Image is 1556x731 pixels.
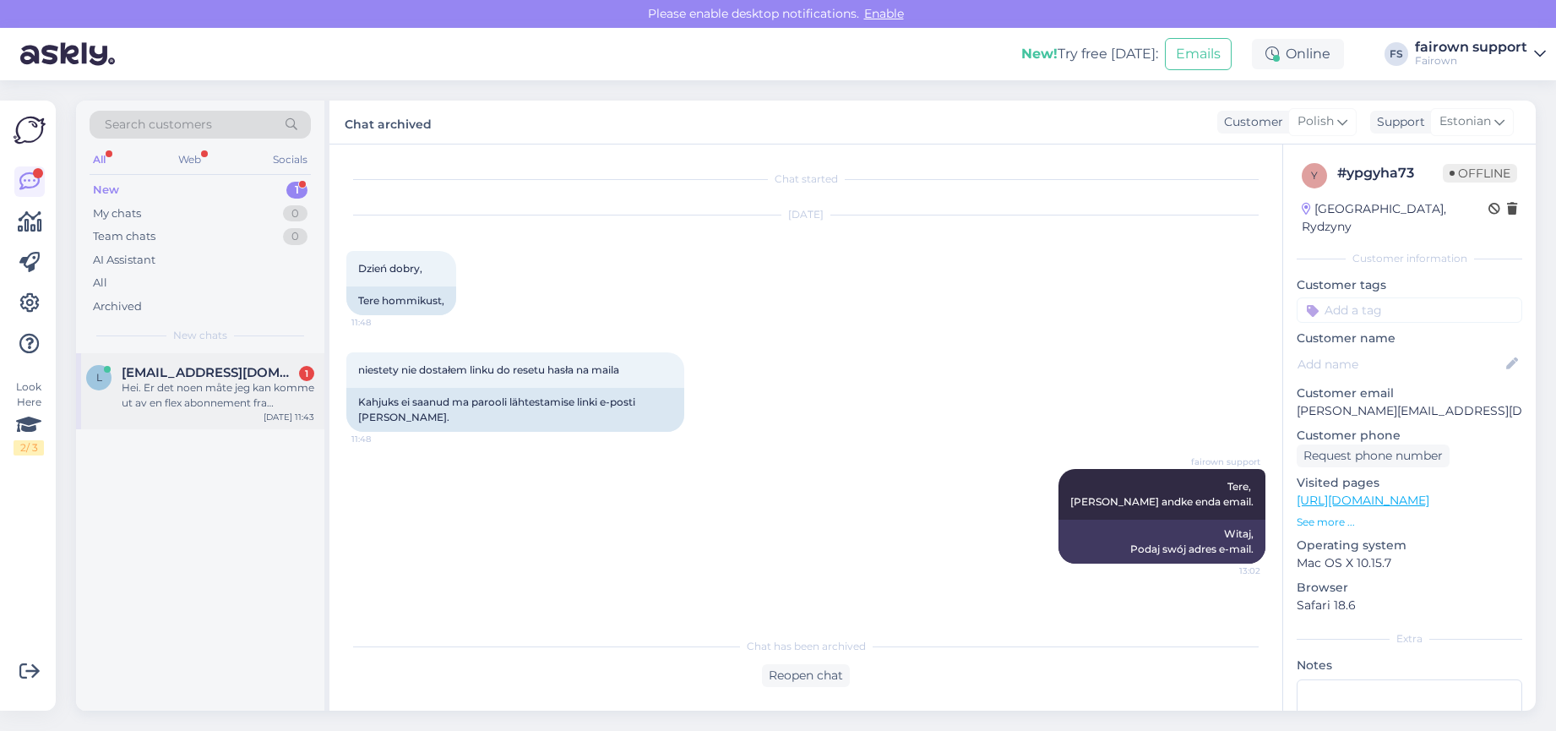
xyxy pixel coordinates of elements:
[859,6,909,21] span: Enable
[762,664,850,687] div: Reopen chat
[1297,631,1522,646] div: Extra
[93,228,155,245] div: Team chats
[1058,520,1265,564] div: Witaj, Podaj swój adres e-mail.
[1197,565,1260,577] span: 13:02
[90,149,109,171] div: All
[351,316,415,329] span: 11:48
[1297,297,1522,323] input: Add a tag
[96,371,102,384] span: L
[93,182,119,199] div: New
[1302,200,1488,236] div: [GEOGRAPHIC_DATA], Rydzyny
[1297,537,1522,554] p: Operating system
[105,116,212,134] span: Search customers
[1297,597,1522,614] p: Safari 18.6
[1298,112,1334,131] span: Polish
[283,205,307,222] div: 0
[1297,554,1522,572] p: Mac OS X 10.15.7
[1021,46,1058,62] b: New!
[1415,41,1527,54] div: fairown support
[14,379,44,456] div: Look Here
[1297,579,1522,597] p: Browser
[358,262,422,275] span: Dzień dobry,
[1252,39,1344,69] div: Online
[1415,54,1527,68] div: Fairown
[173,328,227,343] span: New chats
[358,363,619,376] span: niestety nie dostałem linku do resetu hasła na maila
[1385,42,1408,66] div: FS
[1297,657,1522,674] p: Notes
[346,286,456,315] div: Tere hommikust,
[1297,385,1522,402] p: Customer email
[1439,112,1491,131] span: Estonian
[264,411,314,423] div: [DATE] 11:43
[1297,493,1429,508] a: [URL][DOMAIN_NAME]
[286,182,307,199] div: 1
[1337,163,1443,183] div: # ypgyha73
[93,298,142,315] div: Archived
[747,639,866,654] span: Chat has been archived
[1191,456,1260,468] span: fairown support
[93,275,107,292] div: All
[269,149,311,171] div: Socials
[346,207,1265,222] div: [DATE]
[122,380,314,411] div: Hei. Er det noen måte jeg kan komme ut av en flex abonnement fra komplett ? [PERSON_NAME] til der...
[1297,402,1522,420] p: [PERSON_NAME][EMAIL_ADDRESS][DOMAIN_NAME]
[1297,515,1522,530] p: See more ...
[1021,44,1158,64] div: Try free [DATE]:
[122,365,297,380] span: Lenemichelle@gmail.com
[1297,330,1522,347] p: Customer name
[345,111,432,134] label: Chat archived
[175,149,204,171] div: Web
[346,172,1265,187] div: Chat started
[1297,445,1450,467] div: Request phone number
[1297,427,1522,445] p: Customer phone
[1165,38,1232,70] button: Emails
[1298,355,1503,374] input: Add name
[1297,251,1522,266] div: Customer information
[346,388,684,432] div: Kahjuks ei saanud ma parooli lähtestamise linki e-posti [PERSON_NAME].
[1443,164,1517,183] span: Offline
[299,366,314,381] div: 1
[93,252,155,269] div: AI Assistant
[1217,113,1283,131] div: Customer
[351,433,415,445] span: 11:48
[14,114,46,146] img: Askly Logo
[93,205,141,222] div: My chats
[1297,276,1522,294] p: Customer tags
[1297,474,1522,492] p: Visited pages
[14,440,44,456] div: 2 / 3
[283,228,307,245] div: 0
[1415,41,1546,68] a: fairown supportFairown
[1370,113,1425,131] div: Support
[1311,169,1318,182] span: y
